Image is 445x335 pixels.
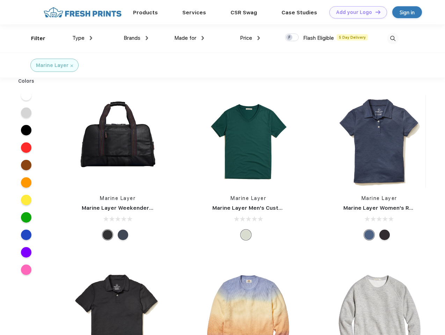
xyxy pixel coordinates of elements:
img: func=resize&h=266 [202,95,295,188]
img: dropdown.png [146,36,148,40]
img: DT [375,10,380,14]
a: Marine Layer Weekender Bag [82,205,161,211]
div: Phantom [102,230,113,240]
a: Marine Layer [100,195,136,201]
div: Any Color [241,230,251,240]
span: 5 Day Delivery [337,34,368,40]
a: CSR Swag [231,9,257,16]
a: Marine Layer [231,195,266,201]
a: Products [133,9,158,16]
img: dropdown.png [257,36,260,40]
a: Sign in [392,6,422,18]
a: Marine Layer [362,195,397,201]
div: Sign in [400,8,415,16]
a: Services [182,9,206,16]
img: func=resize&h=266 [71,95,164,188]
div: Colors [13,77,40,85]
img: fo%20logo%202.webp [42,6,124,18]
span: Flash Eligible [303,35,334,41]
span: Brands [124,35,140,41]
img: func=resize&h=266 [333,95,426,188]
a: Marine Layer Men's Custom Dyed Signature V-Neck [212,205,351,211]
div: Add your Logo [336,9,372,15]
img: dropdown.png [202,36,204,40]
span: Price [240,35,252,41]
div: Black [379,230,390,240]
span: Made for [174,35,196,41]
span: Type [72,35,85,41]
img: dropdown.png [90,36,92,40]
img: filter_cancel.svg [71,65,73,67]
div: Filter [31,35,45,43]
div: Marine Layer [36,62,68,69]
div: Navy [118,230,128,240]
div: Navy [364,230,374,240]
img: desktop_search.svg [387,33,399,44]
